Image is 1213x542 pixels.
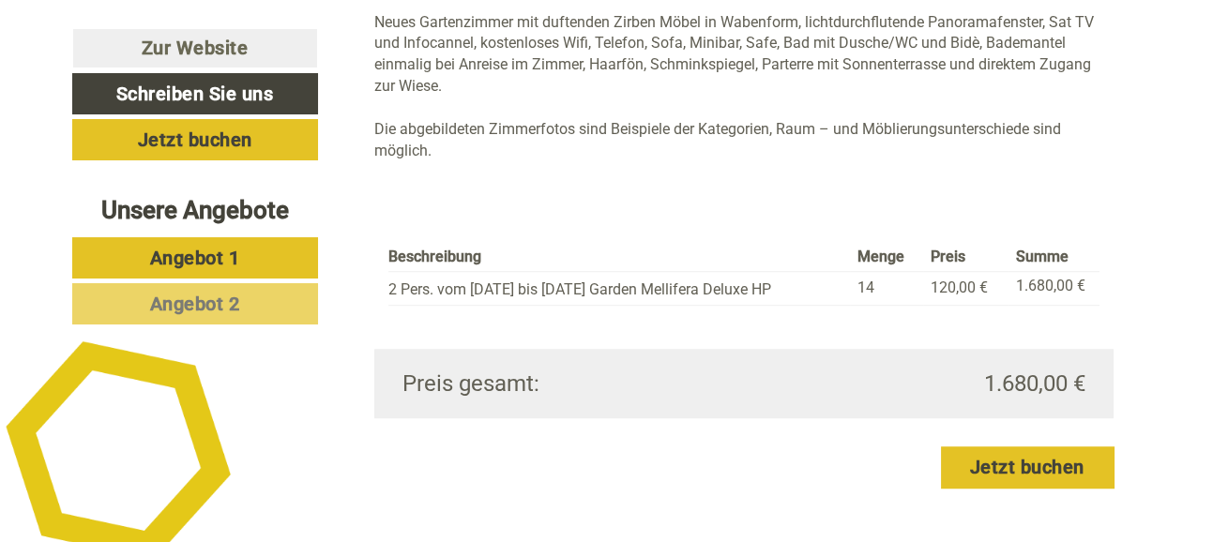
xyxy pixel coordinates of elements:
[72,73,318,114] a: Schreiben Sie uns
[72,28,318,68] a: Zur Website
[388,272,850,306] td: 2 Pers. vom [DATE] bis [DATE] Garden Mellifera Deluxe HP
[923,243,1008,272] th: Preis
[1008,243,1099,272] th: Summe
[28,91,295,104] small: 14:52
[337,14,403,46] div: [DATE]
[388,243,850,272] th: Beschreibung
[150,293,240,315] span: Angebot 2
[931,279,988,296] span: 120,00 €
[850,243,923,272] th: Menge
[984,368,1085,399] span: 1.680,00 €
[28,54,295,69] div: APIPURA hotel rinner
[72,193,318,228] div: Unsere Angebote
[1008,272,1099,306] td: 1.680,00 €
[941,446,1114,488] a: Jetzt buchen
[615,486,739,527] button: Senden
[150,247,240,269] span: Angebot 1
[388,368,744,399] div: Preis gesamt:
[850,272,923,306] td: 14
[72,119,318,160] a: Jetzt buchen
[14,51,304,108] div: Guten Tag, wie können wir Ihnen helfen?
